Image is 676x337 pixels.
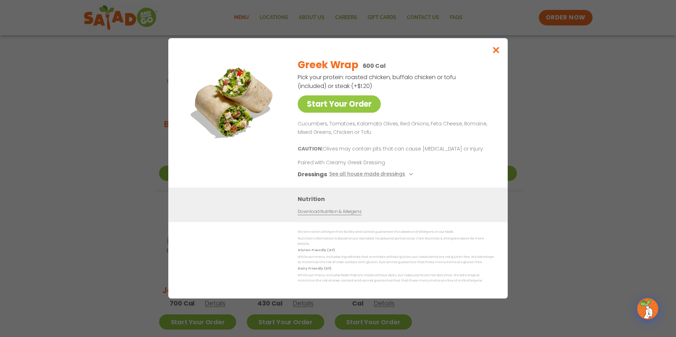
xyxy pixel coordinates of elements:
p: We are not an allergen free facility and cannot guarantee the absence of allergens in our foods. [298,230,494,235]
strong: Dairy Friendly (DF) [298,267,331,271]
strong: Gluten Friendly (GF) [298,248,334,253]
img: wpChatIcon [638,299,658,319]
p: Pick your protein: roasted chicken, buffalo chicken or tofu (included) or steak (+$1.20) [298,73,457,90]
p: While our menu includes ingredients that are made without gluten, our restaurants are not gluten ... [298,254,494,265]
h3: Nutrition [298,195,497,204]
p: While our menu includes foods that are made without dairy, our restaurants are not dairy free. We... [298,273,494,284]
a: Download Nutrition & Allergens [298,209,361,215]
h2: Greek Wrap [298,58,358,72]
b: CAUTION: [298,146,323,153]
p: 600 Cal [363,61,386,70]
h3: Dressings [298,170,327,179]
p: Olives may contain pits that can cause [MEDICAL_DATA] or injury. [298,145,491,154]
button: See all house made dressings [329,170,415,179]
a: Start Your Order [298,95,381,113]
p: Nutrition information is based on our standard recipes and portion sizes. Click Nutrition & Aller... [298,236,494,247]
p: Cucumbers, Tomatoes, Kalamata Olives, Red Onions, Feta Cheese, Romaine, Mixed Greens, Chicken or ... [298,120,491,137]
button: Close modal [485,38,508,62]
p: Paired with Creamy Greek Dressing [298,159,429,167]
img: Featured product photo for Greek Wrap [184,52,283,151]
